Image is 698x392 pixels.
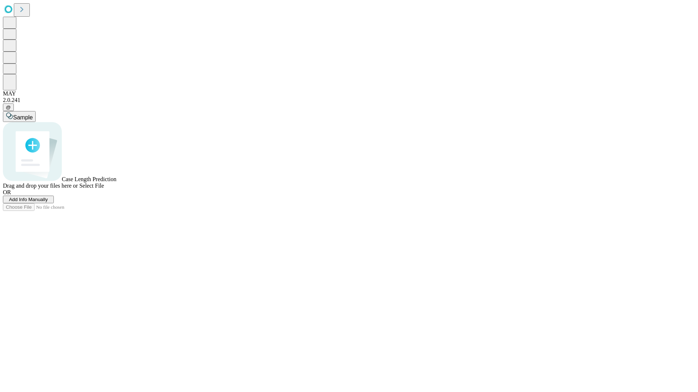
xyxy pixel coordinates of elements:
button: Add Info Manually [3,196,54,203]
div: MAY [3,90,695,97]
span: Add Info Manually [9,197,48,202]
span: OR [3,189,11,195]
span: Select File [79,183,104,189]
span: @ [6,105,11,110]
span: Sample [13,114,33,121]
span: Case Length Prediction [62,176,116,182]
button: Sample [3,111,36,122]
button: @ [3,103,14,111]
span: Drag and drop your files here or [3,183,78,189]
div: 2.0.241 [3,97,695,103]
